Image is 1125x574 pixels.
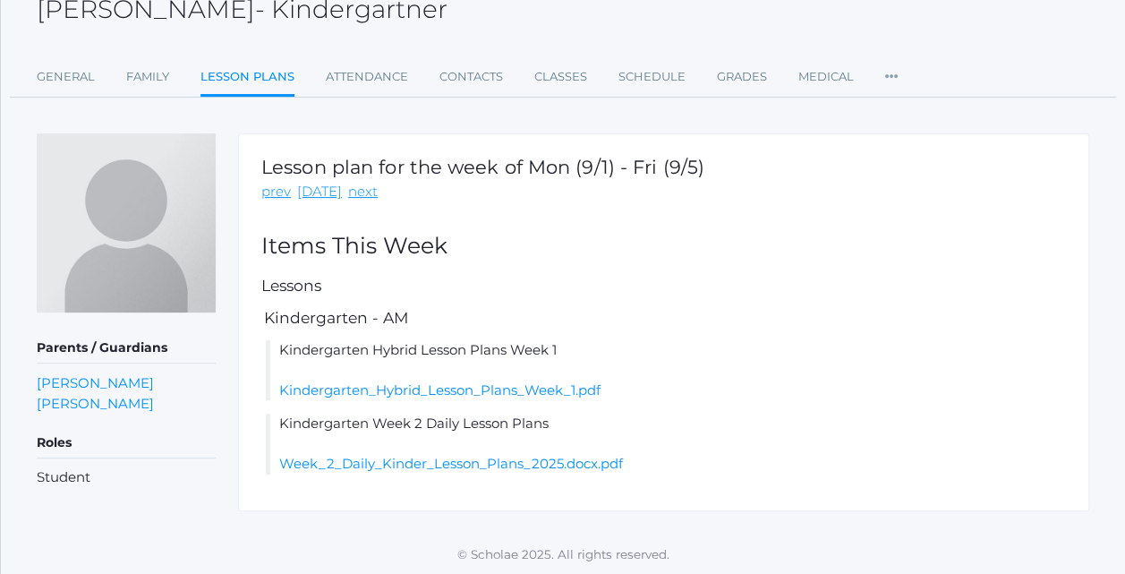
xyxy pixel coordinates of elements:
[279,381,601,398] a: Kindergarten_Hybrid_Lesson_Plans_Week_1.pdf
[798,59,854,95] a: Medical
[261,278,1066,295] h5: Lessons
[37,393,154,414] a: [PERSON_NAME]
[37,133,216,313] img: Vincent Scrudato
[717,59,767,95] a: Grades
[261,157,704,177] h1: Lesson plan for the week of Mon (9/1) - Fri (9/5)
[261,310,1066,327] h5: Kindergarten - AM
[266,340,1066,401] li: Kindergarten Hybrid Lesson Plans Week 1
[261,234,1066,259] h2: Items This Week
[261,182,291,202] a: prev
[439,59,503,95] a: Contacts
[37,59,95,95] a: General
[126,59,169,95] a: Family
[266,414,1066,475] li: Kindergarten Week 2 Daily Lesson Plans
[279,455,623,472] a: Week_2_Daily_Kinder_Lesson_Plans_2025.docx.pdf
[37,467,216,488] li: Student
[326,59,408,95] a: Attendance
[1,545,1125,563] p: © Scholae 2025. All rights reserved.
[618,59,686,95] a: Schedule
[200,59,294,98] a: Lesson Plans
[297,182,342,202] a: [DATE]
[37,333,216,364] h5: Parents / Guardians
[534,59,587,95] a: Classes
[37,373,154,393] a: [PERSON_NAME]
[37,428,216,458] h5: Roles
[348,182,378,202] a: next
